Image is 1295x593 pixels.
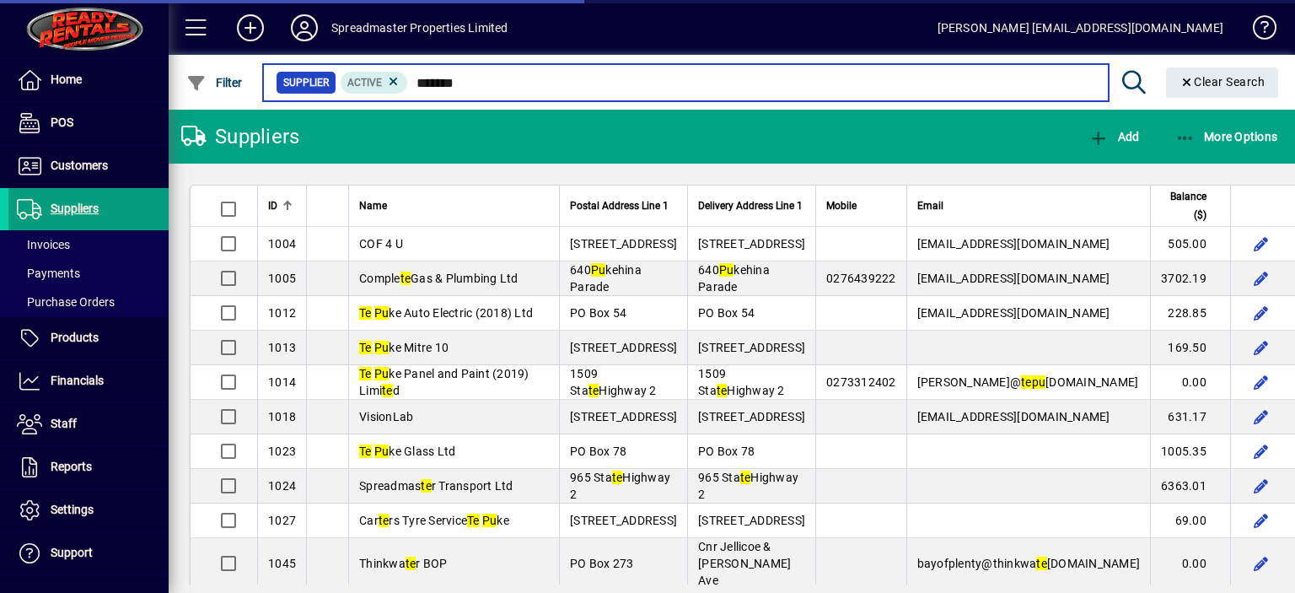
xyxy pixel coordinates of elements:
[8,102,169,144] a: POS
[8,145,169,187] a: Customers
[588,384,599,397] em: te
[268,410,296,423] span: 1018
[8,230,169,259] a: Invoices
[1084,121,1143,152] button: Add
[1248,265,1275,292] button: Edit
[698,540,791,587] span: Cnr Jellicoe & [PERSON_NAME] Ave
[570,237,677,251] span: [STREET_ADDRESS]
[826,197,896,215] div: Mobile
[698,410,805,423] span: [STREET_ADDRESS]
[826,197,857,215] span: Mobile
[1150,296,1230,331] td: 228.85
[359,341,449,354] span: ke Mitre 10
[268,272,296,285] span: 1005
[382,384,393,397] em: te
[570,341,677,354] span: [STREET_ADDRESS]
[1150,331,1230,365] td: 169.50
[570,514,677,527] span: [STREET_ADDRESS]
[591,263,606,277] em: Pu
[359,272,519,285] span: Comple Gas & Plumbing Ltd
[570,197,669,215] span: Postal Address Line 1
[359,557,448,570] span: Thinkwa r BOP
[359,479,513,493] span: Spreadmas r Transport Ltd
[698,514,805,527] span: [STREET_ADDRESS]
[826,375,896,389] span: 0273312402
[1175,130,1278,143] span: More Options
[717,384,728,397] em: te
[8,317,169,359] a: Products
[374,445,390,458] em: Pu
[467,514,480,527] em: Te
[359,410,413,423] span: VisionLab
[359,445,372,458] em: Te
[51,73,82,86] span: Home
[51,503,94,516] span: Settings
[8,403,169,445] a: Staff
[17,238,70,251] span: Invoices
[359,367,372,380] em: Te
[51,159,108,172] span: Customers
[1150,261,1230,296] td: 3702.19
[17,295,115,309] span: Purchase Orders
[1179,75,1265,89] span: Clear Search
[186,76,243,89] span: Filter
[8,59,169,101] a: Home
[1150,469,1230,504] td: 6363.01
[51,417,77,430] span: Staff
[1150,400,1230,434] td: 631.17
[406,557,416,570] em: te
[347,77,382,89] span: Active
[1240,3,1274,58] a: Knowledge Base
[374,341,390,354] em: Pu
[1150,538,1230,590] td: 0.00
[8,259,169,288] a: Payments
[1032,375,1046,389] em: pu
[1150,227,1230,261] td: 505.00
[1248,403,1275,430] button: Edit
[359,306,372,320] em: Te
[268,237,296,251] span: 1004
[359,445,455,458] span: ke Glass Ltd
[1021,375,1032,389] em: te
[374,367,390,380] em: Pu
[277,13,331,43] button: Profile
[51,374,104,387] span: Financials
[268,375,296,389] span: 1014
[570,306,626,320] span: PO Box 54
[182,67,247,98] button: Filter
[1248,438,1275,465] button: Edit
[421,479,432,493] em: te
[917,237,1110,251] span: [EMAIL_ADDRESS][DOMAIN_NAME]
[341,72,408,94] mat-chip: Activation Status: Active
[268,197,296,215] div: ID
[1248,369,1275,396] button: Edit
[1161,187,1206,224] span: Balance ($)
[570,367,657,397] span: 1509 Sta Highway 2
[719,263,734,277] em: Pu
[8,489,169,531] a: Settings
[698,197,803,215] span: Delivery Address Line 1
[268,479,296,493] span: 1024
[268,557,296,570] span: 1045
[698,471,798,501] span: 965 Sta Highway 2
[482,514,497,527] em: Pu
[917,557,1141,570] span: bayofplenty@thinkwa [DOMAIN_NAME]
[1166,67,1279,98] button: Clear
[938,14,1223,41] div: [PERSON_NAME] [EMAIL_ADDRESS][DOMAIN_NAME]
[917,375,1139,389] span: [PERSON_NAME]@ [DOMAIN_NAME]
[8,446,169,488] a: Reports
[917,306,1110,320] span: [EMAIL_ADDRESS][DOMAIN_NAME]
[1248,472,1275,499] button: Edit
[570,410,677,423] span: [STREET_ADDRESS]
[1150,434,1230,469] td: 1005.35
[359,237,403,251] span: COF 4 U
[8,532,169,574] a: Support
[268,514,296,527] span: 1027
[268,445,296,458] span: 1023
[917,272,1110,285] span: [EMAIL_ADDRESS][DOMAIN_NAME]
[268,306,296,320] span: 1012
[1248,507,1275,534] button: Edit
[359,514,509,527] span: Car rs Tyre Service ke
[826,272,896,285] span: 0276439222
[283,74,329,91] span: Supplier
